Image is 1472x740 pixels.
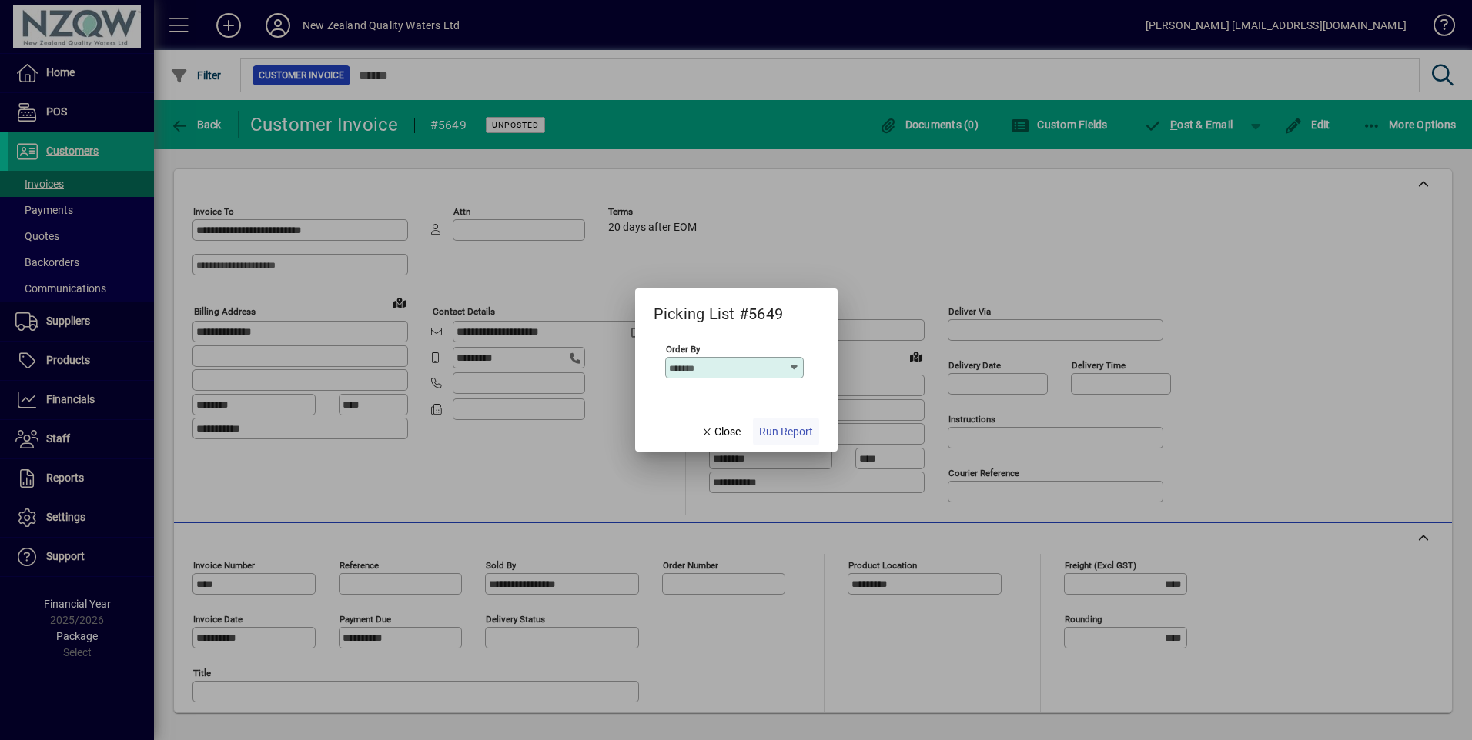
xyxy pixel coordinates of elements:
span: Run Report [759,424,813,440]
button: Close [694,418,747,445]
button: Run Report [753,418,819,445]
span: Close [701,424,741,440]
mat-label: Order By [666,344,700,355]
h2: Picking List #5649 [635,288,802,326]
